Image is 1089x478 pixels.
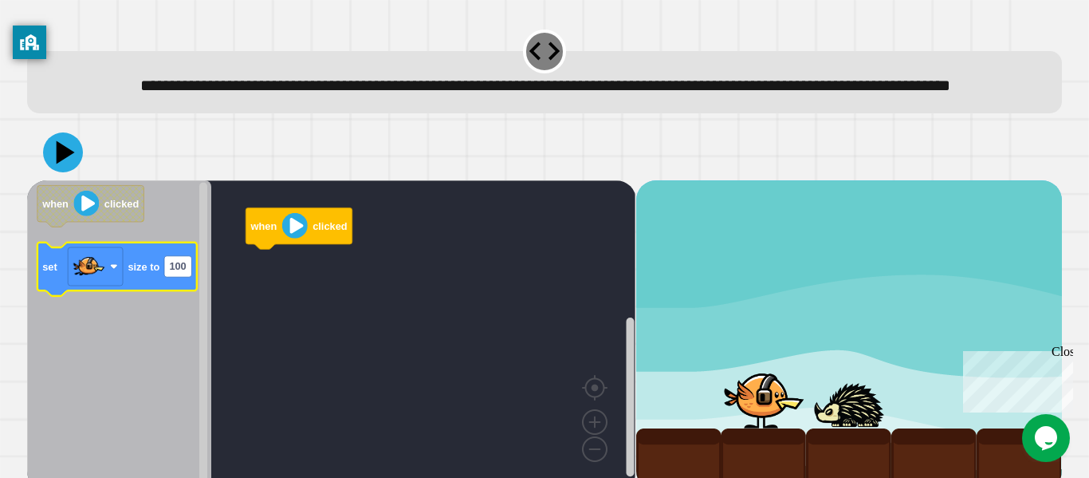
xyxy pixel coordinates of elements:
[1022,414,1073,462] iframe: chat widget
[957,345,1073,413] iframe: chat widget
[41,198,69,210] text: when
[170,261,187,273] text: 100
[104,198,139,210] text: clicked
[313,220,347,232] text: clicked
[42,261,57,273] text: set
[128,261,160,273] text: size to
[6,6,110,101] div: Chat with us now!Close
[250,220,277,232] text: when
[13,26,46,59] button: privacy banner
